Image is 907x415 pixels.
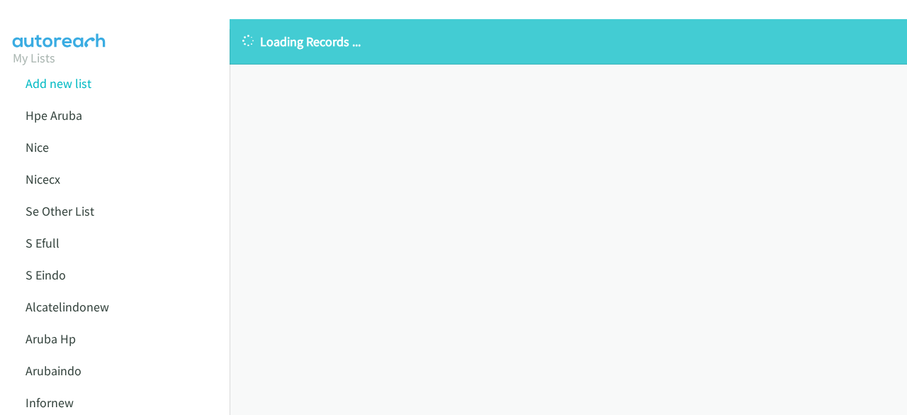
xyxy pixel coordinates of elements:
a: My Lists [13,50,55,66]
a: S Eindo [26,267,66,283]
a: S Efull [26,235,60,251]
a: Se Other List [26,203,94,219]
a: Alcatelindonew [26,299,109,315]
p: Loading Records ... [242,32,894,51]
a: Add new list [26,75,91,92]
a: Nice [26,139,49,155]
a: Infornew [26,394,74,411]
a: Nicecx [26,171,60,187]
a: Arubaindo [26,363,81,379]
a: Hpe Aruba [26,107,82,123]
a: Aruba Hp [26,331,76,347]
